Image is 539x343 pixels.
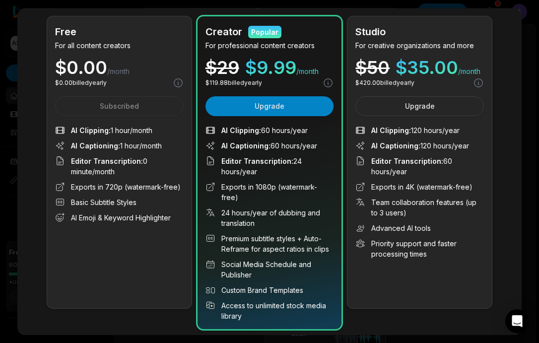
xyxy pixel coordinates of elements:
[55,59,107,77] span: $ 0.00
[355,25,386,40] h2: Studio
[205,41,334,51] p: For professional content creators
[355,239,484,260] li: Priority support and faster processing times
[371,126,460,136] span: 120 hours/year
[205,25,242,40] h2: Creator
[221,141,317,151] span: 60 hours/year
[55,79,107,88] p: $ 0.00 billed yearly
[71,157,143,166] span: Editor Transcription :
[221,156,334,177] span: 24 hours/year
[205,97,334,117] button: Upgrade
[55,41,184,51] p: For all content creators
[55,182,184,193] li: Exports in 720p (watermark-free)
[355,59,390,77] div: $ 50
[458,67,480,77] span: /month
[355,97,484,117] button: Upgrade
[205,208,334,229] li: 24 hours/year of dubbing and translation
[221,126,308,136] span: 60 hours/year
[71,126,152,136] span: 1 hour/month
[205,79,262,88] p: $ 119.88 billed yearly
[107,67,130,77] span: /month
[355,182,484,193] li: Exports in 4K (watermark-free)
[205,234,334,255] li: Premium subtitle styles + Auto-Reframe for aspect ratios in clips
[221,142,270,150] span: AI Captioning :
[55,198,184,208] li: Basic Subtitle Styles
[205,59,239,77] div: $ 29
[205,285,334,296] li: Custom Brand Templates
[71,142,120,150] span: AI Captioning :
[221,157,293,166] span: Editor Transcription :
[251,27,278,37] div: Popular
[205,182,334,203] li: Exports in 1080p (watermark-free)
[71,141,162,151] span: 1 hour/month
[355,79,414,88] p: $ 420.00 billed yearly
[71,127,111,135] span: AI Clipping :
[221,127,261,135] span: AI Clipping :
[355,41,484,51] p: For creative organizations and more
[205,301,334,322] li: Access to unlimited stock media library
[71,156,184,177] span: 0 minute/month
[371,142,420,150] span: AI Captioning :
[371,156,484,177] span: 60 hours/year
[371,157,443,166] span: Editor Transcription :
[371,141,469,151] span: 120 hours/year
[55,213,184,223] li: AI Emoji & Keyword Highlighter
[396,59,458,77] span: $ 35.00
[296,67,319,77] span: /month
[355,198,484,218] li: Team collaboration features (up to 3 users)
[355,223,484,234] li: Advanced AI tools
[245,59,296,77] span: $ 9.99
[371,127,411,135] span: AI Clipping :
[205,260,334,280] li: Social Media Schedule and Publisher
[55,25,76,40] h2: Free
